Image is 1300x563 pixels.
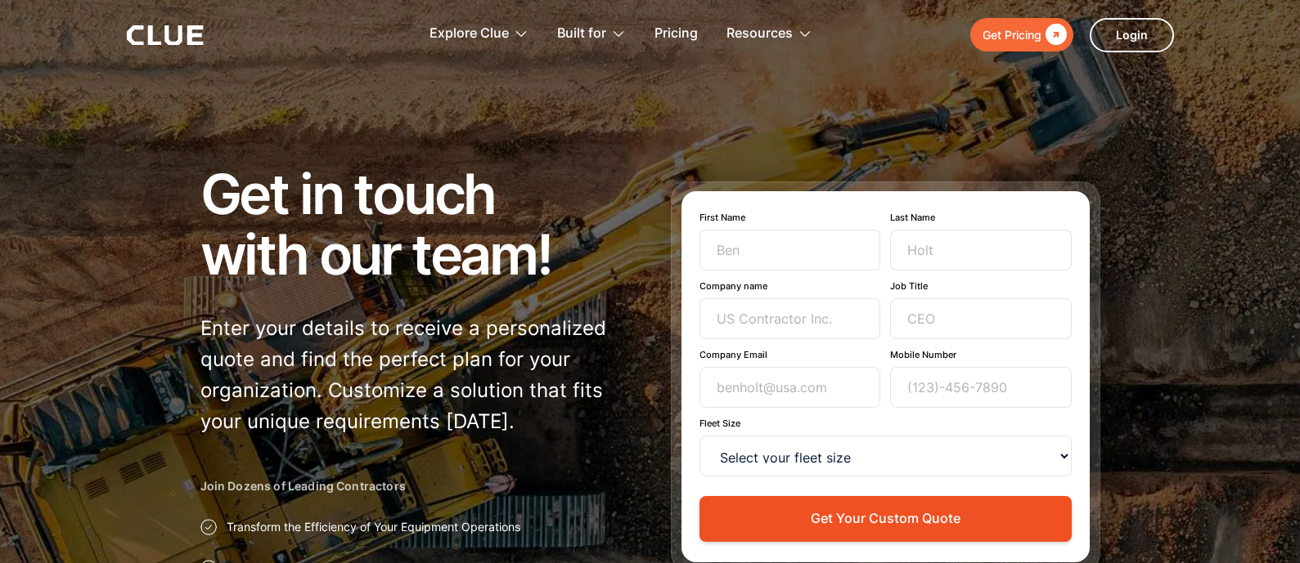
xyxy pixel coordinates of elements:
a: Get Pricing [970,18,1073,51]
p: Transform the Efficiency of Your Equipment Operations [227,519,520,535]
p: Enter your details to receive a personalized quote and find the perfect plan for your organizatio... [200,313,630,437]
label: Job Title [890,280,1072,292]
div: Resources [726,8,793,60]
label: Last Name [890,212,1072,223]
a: Login [1090,18,1174,52]
label: Mobile Number [890,349,1072,360]
input: Holt [890,230,1072,270]
h2: Join Dozens of Leading Contractors [200,478,630,494]
div: Built for [557,8,606,60]
label: Company name [699,280,881,292]
h1: Get in touch with our team! [200,163,630,284]
button: Get Your Custom Quote [699,496,1072,541]
div: Get Pricing [983,25,1041,45]
input: benholt@usa.com [699,367,881,408]
label: First Name [699,212,881,223]
label: Fleet Size [699,418,1072,429]
input: (123)-456-7890 [890,367,1072,408]
input: CEO [890,298,1072,339]
input: Ben [699,230,881,270]
input: US Contractor Inc. [699,298,881,339]
a: Pricing [654,8,698,60]
div:  [1041,25,1067,45]
div: Explore Clue [430,8,509,60]
label: Company Email [699,349,881,360]
img: Approval checkmark icon [200,519,217,535]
